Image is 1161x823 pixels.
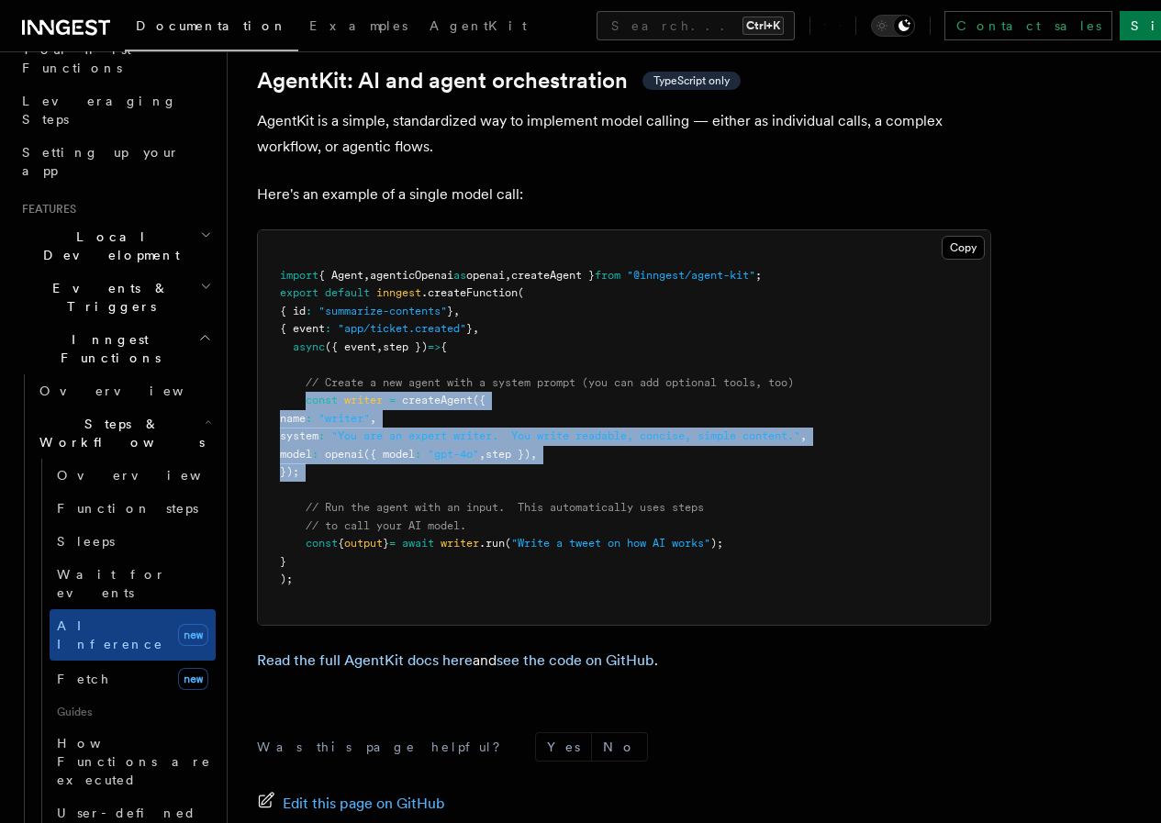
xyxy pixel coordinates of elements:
span: , [530,448,537,461]
span: } [383,537,389,550]
span: Fetch [57,672,110,686]
span: "app/ticket.created" [338,322,466,335]
span: : [312,448,318,461]
span: Inngest Functions [15,330,198,367]
span: { Agent [318,269,363,282]
span: new [178,624,208,646]
span: createAgent [402,394,473,406]
button: Toggle dark mode [871,15,915,37]
a: Read the full AgentKit docs here [257,651,473,669]
span: .run [479,537,505,550]
span: inngest [376,286,421,299]
button: Events & Triggers [15,272,216,323]
button: Yes [536,733,591,761]
span: , [800,429,807,442]
span: Setting up your app [22,145,180,178]
span: } [466,322,473,335]
span: output [344,537,383,550]
span: , [370,412,376,425]
span: Function steps [57,501,198,516]
span: default [325,286,370,299]
span: , [505,269,511,282]
button: Local Development [15,220,216,272]
p: Here's an example of a single model call: [257,182,991,207]
a: Sleeps [50,525,216,558]
span: } [280,555,286,568]
span: "gpt-4o" [428,448,479,461]
span: as [453,269,466,282]
span: : [306,305,312,317]
span: import [280,269,318,282]
span: "You are an expert writer. You write readable, concise, simple content." [331,429,800,442]
span: Wait for events [57,567,166,600]
span: } [447,305,453,317]
span: { [441,340,447,353]
span: from [595,269,620,282]
button: Inngest Functions [15,323,216,374]
span: Guides [50,697,216,727]
span: // Create a new agent with a system prompt (you can add optional tools, too) [306,376,794,389]
span: }); [280,465,299,478]
span: writer [441,537,479,550]
a: Setting up your app [15,136,216,187]
a: Overview [32,374,216,407]
p: Was this page helpful? [257,738,513,756]
span: : [325,322,331,335]
span: : [415,448,421,461]
span: Overview [57,468,246,483]
a: Examples [298,6,419,50]
a: AI Inferencenew [50,609,216,661]
span: await [402,537,434,550]
span: // Run the agent with an input. This automatically uses steps [306,501,704,514]
span: ); [280,573,293,585]
span: new [178,668,208,690]
span: , [363,269,370,282]
span: Overview [39,384,229,398]
button: Search...Ctrl+K [597,11,795,40]
span: => [428,340,441,353]
span: Features [15,202,76,217]
span: name [280,412,306,425]
span: AI Inference [57,618,163,651]
span: ({ event [325,340,376,353]
a: How Functions are executed [50,727,216,796]
span: agenticOpenai [370,269,453,282]
span: "Write a tweet on how AI works" [511,537,710,550]
button: Steps & Workflows [32,407,216,459]
span: const [306,537,338,550]
span: writer [344,394,383,406]
a: Leveraging Steps [15,84,216,136]
span: ({ model [363,448,415,461]
span: system [280,429,318,442]
span: async [293,340,325,353]
a: Your first Functions [15,33,216,84]
span: openai [325,448,363,461]
a: Contact sales [944,11,1112,40]
span: Steps & Workflows [32,415,205,451]
span: ( [518,286,524,299]
span: { id [280,305,306,317]
p: AgentKit is a simple, standardized way to implement model calling — either as individual calls, a... [257,108,991,160]
span: Sleeps [57,534,115,549]
a: Documentation [125,6,298,51]
a: AgentKit [419,6,538,50]
span: model [280,448,312,461]
span: "summarize-contents" [318,305,447,317]
span: , [479,448,486,461]
span: = [389,537,396,550]
span: , [376,340,383,353]
a: Overview [50,459,216,492]
span: ( [505,537,511,550]
span: AgentKit [430,18,527,33]
span: { [338,537,344,550]
button: No [592,733,647,761]
span: ({ [473,394,486,406]
span: .createFunction [421,286,518,299]
span: Events & Triggers [15,279,200,316]
span: "@inngest/agent-kit" [627,269,755,282]
kbd: Ctrl+K [742,17,784,35]
a: AgentKit: AI and agent orchestrationTypeScript only [257,68,741,94]
span: , [473,322,479,335]
span: export [280,286,318,299]
span: const [306,394,338,406]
